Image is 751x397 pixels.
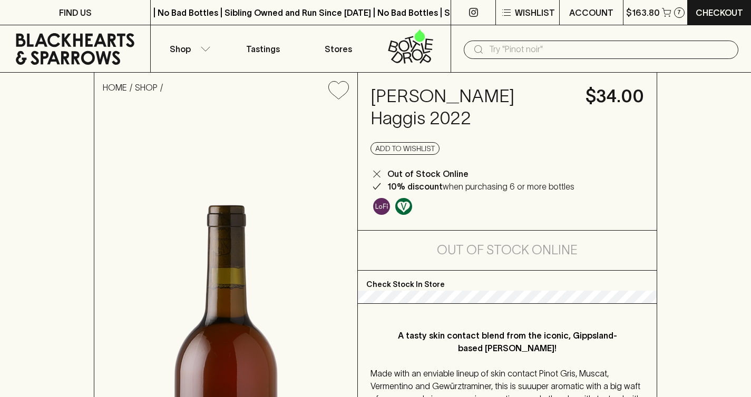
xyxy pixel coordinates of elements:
p: Out of Stock Online [387,167,469,180]
button: Add to wishlist [324,77,353,104]
p: Checkout [696,6,743,19]
a: HOME [103,83,127,92]
p: $163.80 [626,6,660,19]
p: Wishlist [515,6,555,19]
p: ACCOUNT [569,6,613,19]
input: Try "Pinot noir" [489,41,730,58]
a: Some may call it natural, others minimum intervention, either way, it’s hands off & maybe even a ... [370,195,393,217]
img: Lo-Fi [373,198,390,215]
h5: Out of Stock Online [437,242,578,259]
p: when purchasing 6 or more bottles [387,180,574,193]
h4: $34.00 [586,85,644,107]
img: Vegan [395,198,412,215]
p: Check Stock In Store [358,271,657,291]
a: Made without the use of any animal products. [393,195,415,217]
a: Stores [301,25,376,72]
h4: [PERSON_NAME] Haggis 2022 [370,85,573,130]
p: Stores [325,43,352,55]
button: Shop [151,25,226,72]
a: Tastings [226,25,300,72]
a: SHOP [135,83,158,92]
p: FIND US [59,6,92,19]
p: 7 [677,9,681,15]
button: Add to wishlist [370,142,440,155]
p: A tasty skin contact blend from the iconic, Gippsland-based [PERSON_NAME]! [392,329,623,354]
b: 10% discount [387,182,443,191]
p: Tastings [246,43,280,55]
p: Shop [170,43,191,55]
